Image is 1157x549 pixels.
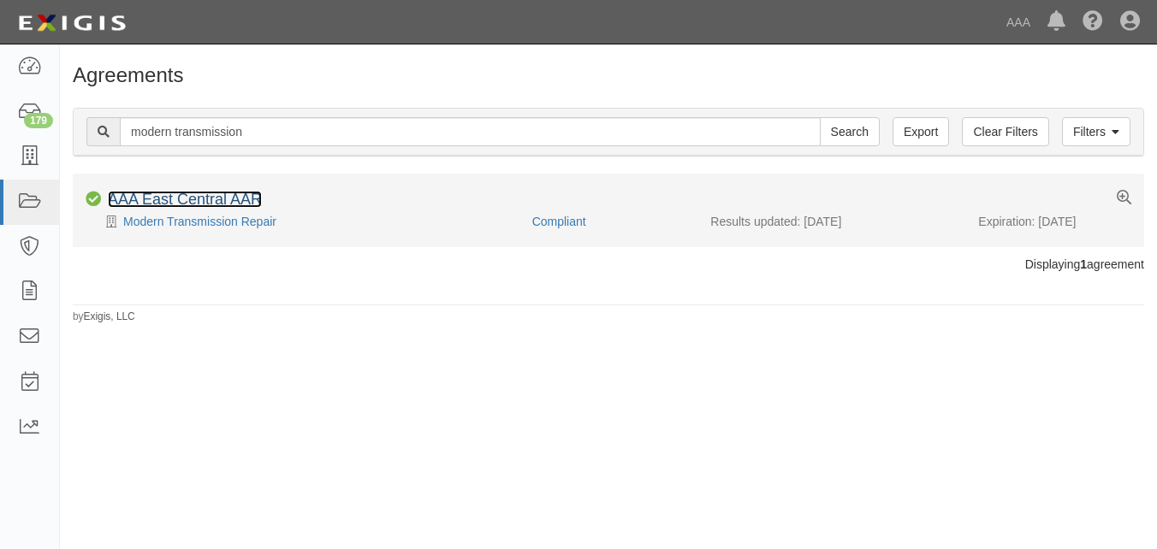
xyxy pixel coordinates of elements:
a: Clear Filters [962,117,1048,146]
div: Expiration: [DATE] [978,213,1131,230]
div: Displaying agreement [60,256,1157,273]
a: AAA East Central AAR [108,191,262,208]
input: Search [820,117,880,146]
a: Export [893,117,949,146]
input: Search [120,117,821,146]
a: Filters [1062,117,1130,146]
small: by [73,310,135,324]
a: AAA [998,5,1039,39]
div: Results updated: [DATE] [710,213,952,230]
div: Modern Transmission Repair [86,213,519,230]
div: 179 [24,113,53,128]
a: Compliant [532,215,586,228]
i: Help Center - Complianz [1083,12,1103,32]
a: Modern Transmission Repair [123,215,276,228]
div: AAA East Central AAR [108,191,262,210]
img: logo-5460c22ac91f19d4615b14bd174203de0afe785f0fc80cf4dbbc73dc1793850b.png [13,8,131,38]
a: Exigis, LLC [84,310,135,322]
b: 1 [1080,257,1087,271]
a: View results summary [1117,191,1131,206]
i: Compliant [86,192,101,207]
h1: Agreements [73,64,1144,86]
